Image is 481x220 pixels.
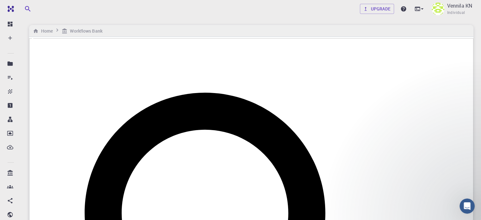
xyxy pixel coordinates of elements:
[447,2,472,9] p: Vennila KN
[360,4,394,14] a: Upgrade
[39,28,53,35] h6: Home
[13,4,35,10] span: Support
[5,6,14,12] img: logo
[459,198,475,214] iframe: Intercom live chat
[67,28,102,35] h6: Workflows Bank
[32,27,104,35] nav: breadcrumb
[447,9,465,16] span: Individual
[432,3,444,15] img: Vennila KN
